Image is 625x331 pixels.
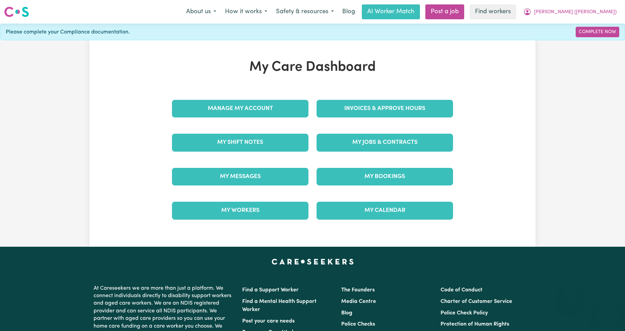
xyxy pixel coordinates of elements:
[317,134,453,151] a: My Jobs & Contracts
[242,299,317,312] a: Find a Mental Health Support Worker
[341,310,352,316] a: Blog
[317,100,453,117] a: Invoices & Approve Hours
[519,5,621,19] button: My Account
[172,134,308,151] a: My Shift Notes
[4,6,29,18] img: Careseekers logo
[272,259,354,264] a: Careseekers home page
[441,310,488,316] a: Police Check Policy
[272,5,338,19] button: Safety & resources
[221,5,272,19] button: How it works
[341,287,375,293] a: The Founders
[576,27,619,37] a: Complete Now
[441,287,482,293] a: Code of Conduct
[441,322,509,327] a: Protection of Human Rights
[6,28,130,36] span: Please complete your Compliance documentation.
[182,5,221,19] button: About us
[242,287,299,293] a: Find a Support Worker
[441,299,512,304] a: Charter of Customer Service
[4,4,29,20] a: Careseekers logo
[172,100,308,117] a: Manage My Account
[172,202,308,219] a: My Workers
[341,299,376,304] a: Media Centre
[341,322,375,327] a: Police Checks
[317,168,453,185] a: My Bookings
[242,318,295,324] a: Post your care needs
[470,4,516,19] a: Find workers
[534,8,617,16] span: [PERSON_NAME] ([PERSON_NAME])
[317,202,453,219] a: My Calendar
[598,304,620,326] iframe: Button to launch messaging window
[172,168,308,185] a: My Messages
[168,59,457,75] h1: My Care Dashboard
[362,4,420,19] a: AI Worker Match
[425,4,464,19] a: Post a job
[563,288,576,301] iframe: Close message
[338,4,359,19] a: Blog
